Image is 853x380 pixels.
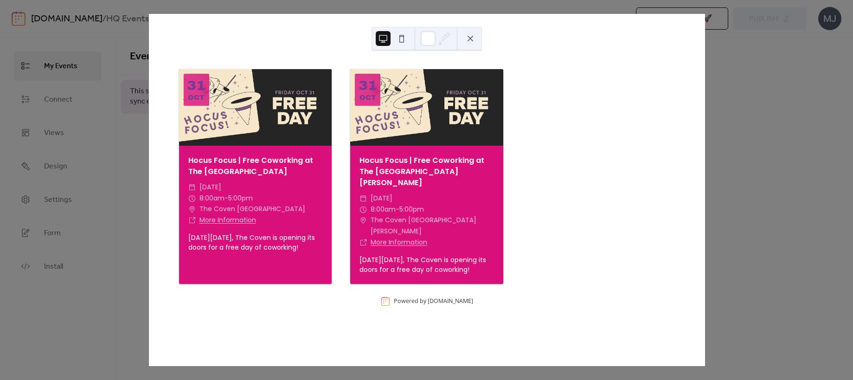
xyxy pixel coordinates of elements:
a: Hocus Focus | Free Coworking at The [GEOGRAPHIC_DATA][PERSON_NAME] [359,155,484,188]
div: ​ [359,237,367,248]
div: ​ [359,204,367,215]
a: Hocus Focus | Free Coworking at The [GEOGRAPHIC_DATA] [188,155,313,177]
div: 31 [359,78,377,92]
div: [DATE][DATE], The Coven is opening its doors for a free day of coworking! [350,255,503,275]
span: - [224,193,228,204]
div: 31 [187,78,205,92]
div: Oct [359,94,376,101]
span: 5:00pm [399,204,424,215]
div: ​ [359,193,367,204]
div: Powered by [394,297,473,305]
span: 5:00pm [228,193,253,204]
div: ​ [188,182,196,193]
a: More Information [199,215,256,225]
span: The Coven [GEOGRAPHIC_DATA] [199,204,305,215]
div: ​ [359,215,367,226]
div: [DATE][DATE], The Coven is opening its doors for a free day of coworking! [179,233,332,252]
span: 8:00am [199,193,224,204]
a: More Information [371,238,427,247]
span: 8:00am [371,204,396,215]
div: Oct [188,94,205,101]
span: - [396,204,399,215]
div: ​ [188,193,196,204]
div: ​ [188,204,196,215]
span: [DATE] [371,193,392,204]
span: The Coven [GEOGRAPHIC_DATA][PERSON_NAME] [371,215,494,237]
span: [DATE] [199,182,221,193]
a: [DOMAIN_NAME] [428,297,473,305]
div: ​ [188,215,196,226]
